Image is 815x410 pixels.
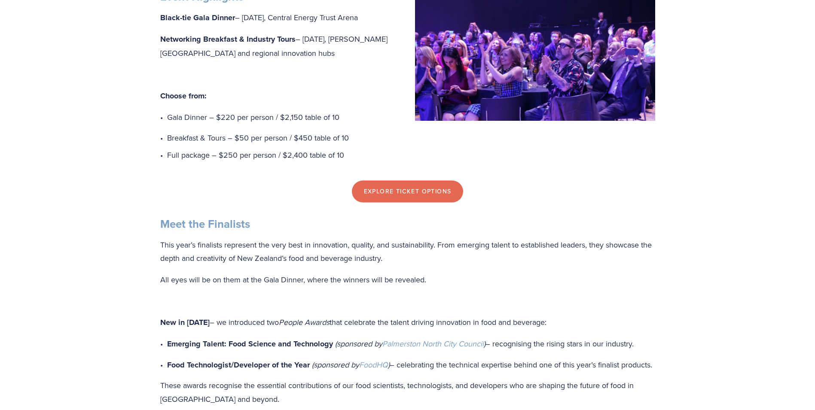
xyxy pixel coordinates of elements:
p: – celebrating the technical expertise behind one of this year’s finalist products. [167,358,655,372]
strong: Networking Breakfast & Industry Tours [160,34,296,45]
em: People Awards [279,317,330,327]
p: – we introduced two that celebrate the talent driving innovation in food and beverage: [160,315,655,330]
p: – [DATE], [PERSON_NAME][GEOGRAPHIC_DATA] and regional innovation hubs [160,32,655,60]
strong: New in [DATE] [160,317,210,328]
a: FoodHQ [359,359,388,370]
a: Palmerston North City Council [382,338,484,349]
em: ) [484,338,485,349]
p: Gala Dinner – $220 per person / $2,150 table of 10 [167,110,655,124]
strong: Black-tie Gala Dinner [160,12,235,23]
p: This year’s finalists represent the very best in innovation, quality, and sustainability. From em... [160,238,655,265]
em: ) [388,359,390,370]
em: (sponsored by [312,359,359,370]
strong: Meet the Finalists [160,216,250,232]
p: – [DATE], Central Energy Trust Arena [160,11,655,25]
strong: Emerging Talent: Food Science and Technology [167,338,333,349]
strong: Choose from: [160,90,207,101]
p: Full package – $250 per person / $2,400 table of 10 [167,148,655,162]
p: Breakfast & Tours – $50 per person / $450 table of 10 [167,131,655,145]
em: (sponsored by [335,338,382,349]
p: – recognising the rising stars in our industry. [167,337,655,351]
a: Explore Ticket Options [352,181,464,203]
p: All eyes will be on them at the Gala Dinner, where the winners will be revealed. [160,273,655,287]
strong: Food Technologist/Developer of the Year [167,359,310,370]
p: These awards recognise the essential contributions of our food scientists, technologists, and dev... [160,379,655,406]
